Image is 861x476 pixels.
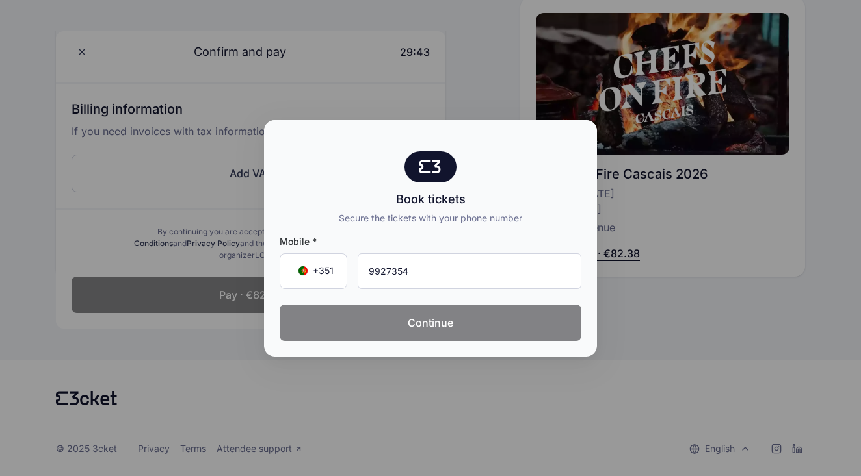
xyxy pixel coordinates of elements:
div: Country Code Selector [280,253,347,289]
input: Mobile [358,253,581,289]
span: +351 [313,264,334,277]
span: Mobile * [280,235,581,248]
button: Continue [280,305,581,341]
div: Book tickets [339,190,522,208]
div: Secure the tickets with your phone number [339,211,522,225]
